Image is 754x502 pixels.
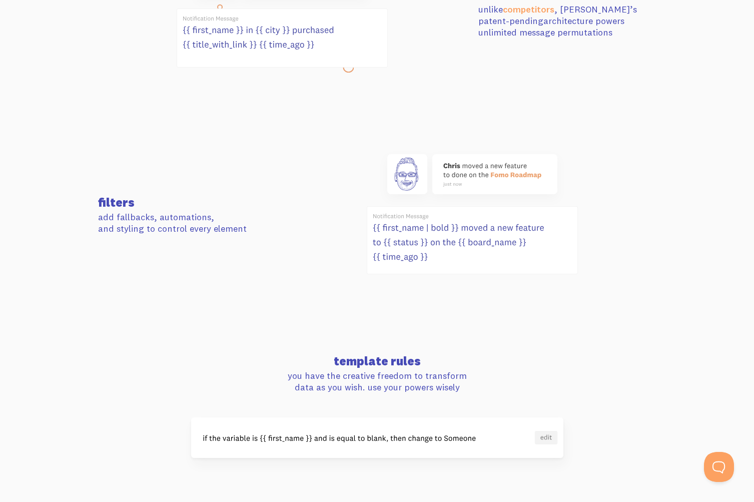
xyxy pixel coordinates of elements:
h3: template rules [98,355,656,367]
p: add fallbacks, automations, and styling to control every element [98,211,276,235]
h3: filters [98,196,276,208]
iframe: Help Scout Beacon - Open [704,452,734,482]
a: competitors [503,4,554,15]
img: template-rules-4e8edb3b167c915cb1aaaf59280f2ab67a7c53d86f64bb54de29b0587e5a560c.svg [191,417,563,458]
p: unlike , [PERSON_NAME]’s patent-pending architecture powers unlimited message permutations [478,4,656,39]
p: you have the creative freedom to transform data as you wish. use your powers wisely [98,370,656,393]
